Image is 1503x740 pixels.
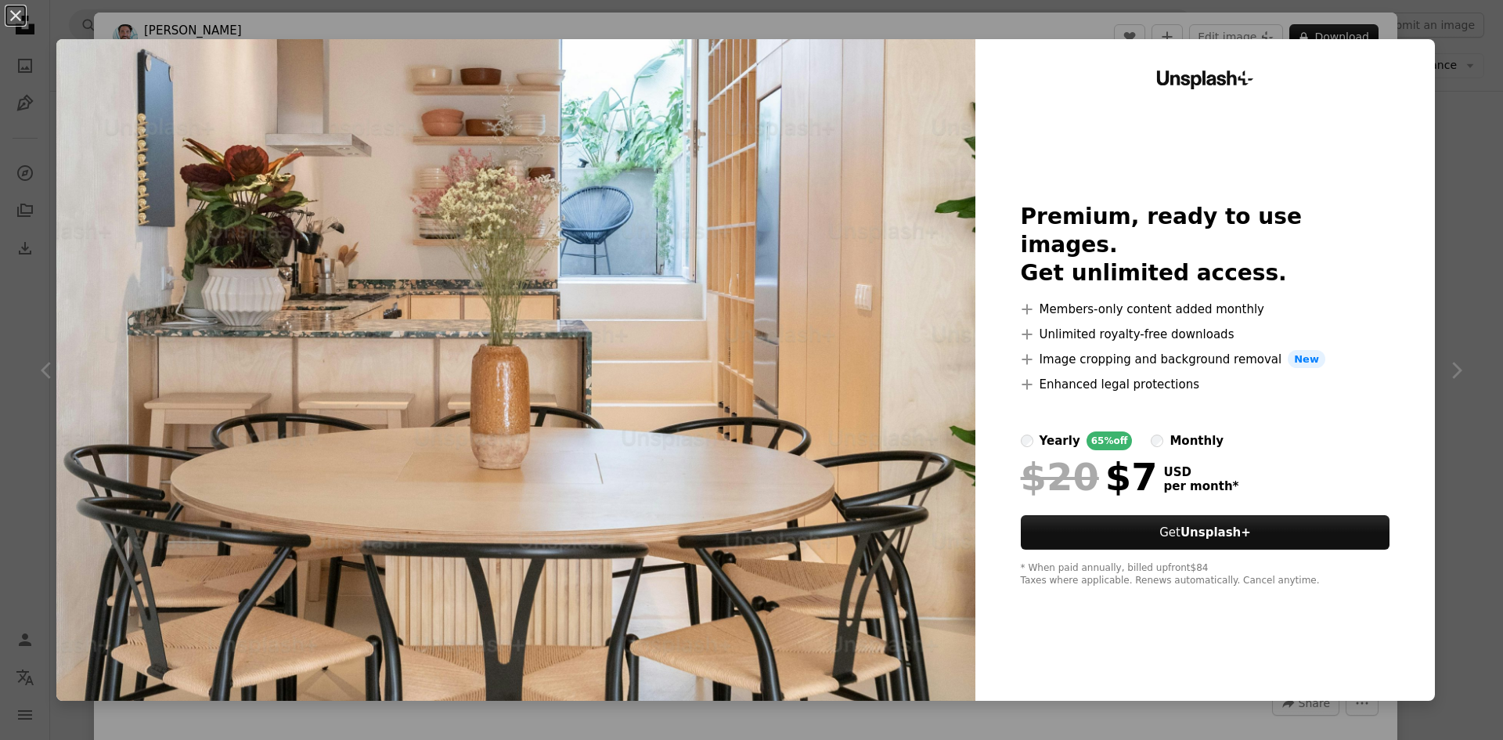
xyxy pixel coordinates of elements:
span: USD [1164,465,1239,479]
span: New [1288,350,1325,369]
span: $20 [1021,457,1099,497]
li: Members-only content added monthly [1021,300,1390,319]
div: * When paid annually, billed upfront $84 Taxes where applicable. Renews automatically. Cancel any... [1021,562,1390,587]
div: yearly [1040,431,1080,450]
strong: Unsplash+ [1180,525,1251,540]
h2: Premium, ready to use images. Get unlimited access. [1021,203,1390,287]
li: Unlimited royalty-free downloads [1021,325,1390,344]
div: monthly [1170,431,1224,450]
li: Image cropping and background removal [1021,350,1390,369]
input: monthly [1151,435,1163,447]
div: 65% off [1087,431,1133,450]
li: Enhanced legal protections [1021,375,1390,394]
div: $7 [1021,457,1158,497]
button: GetUnsplash+ [1021,515,1390,550]
input: yearly65%off [1021,435,1033,447]
span: per month * [1164,479,1239,493]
